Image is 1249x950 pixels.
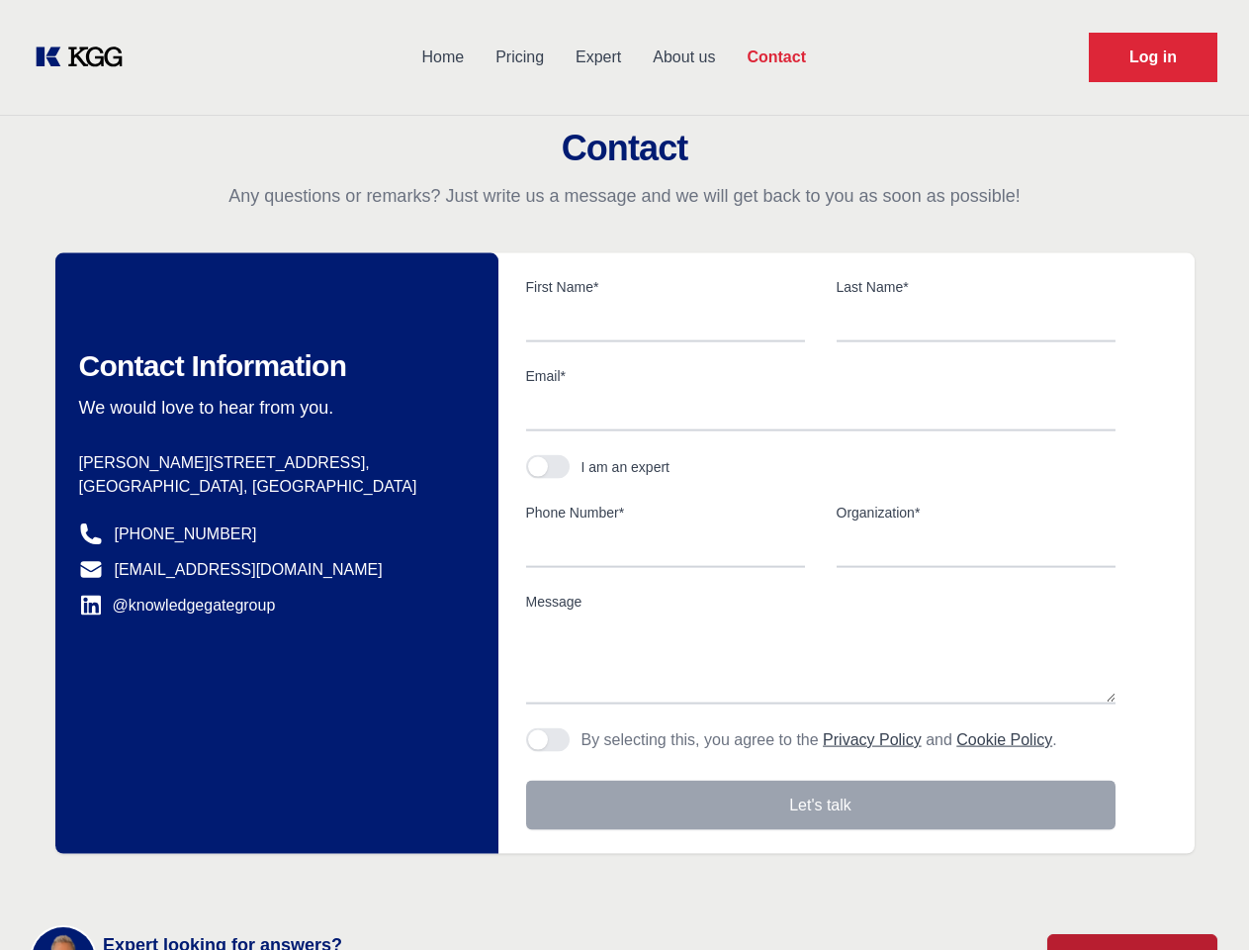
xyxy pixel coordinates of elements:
iframe: Chat Widget [1150,855,1249,950]
label: Message [526,592,1115,612]
a: Home [405,32,480,83]
a: About us [637,32,731,83]
a: Request Demo [1089,33,1217,82]
a: [PHONE_NUMBER] [115,522,257,546]
p: [GEOGRAPHIC_DATA], [GEOGRAPHIC_DATA] [79,475,467,499]
p: Any questions or remarks? Just write us a message and we will get back to you as soon as possible! [24,184,1225,208]
a: Cookie Policy [956,731,1052,748]
h2: Contact Information [79,348,467,384]
p: [PERSON_NAME][STREET_ADDRESS], [79,451,467,475]
label: Phone Number* [526,503,805,522]
button: Let's talk [526,781,1115,830]
label: Last Name* [837,277,1115,297]
a: Expert [560,32,637,83]
h2: Contact [24,129,1225,168]
p: By selecting this, you agree to the and . [581,728,1057,752]
a: Pricing [480,32,560,83]
div: I am an expert [581,457,670,477]
div: Cookie settings [22,931,122,942]
a: KOL Knowledge Platform: Talk to Key External Experts (KEE) [32,42,138,73]
a: @knowledgegategroup [79,594,276,617]
a: Privacy Policy [823,731,922,748]
a: Contact [731,32,822,83]
p: We would love to hear from you. [79,396,467,420]
label: First Name* [526,277,805,297]
a: [EMAIL_ADDRESS][DOMAIN_NAME] [115,558,383,582]
label: Email* [526,366,1115,386]
label: Organization* [837,503,1115,522]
